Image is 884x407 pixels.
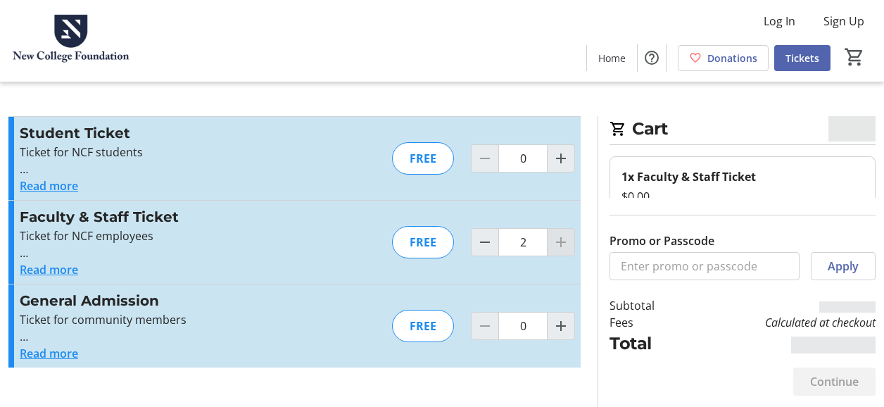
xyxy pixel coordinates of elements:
span: Apply [828,258,859,275]
td: Subtotal [610,297,686,314]
p: Ticket for community members [20,311,327,328]
input: General Admission Quantity [498,312,548,340]
td: Fees [610,314,686,331]
div: FREE [392,226,454,258]
div: $0.00 [621,188,864,205]
button: Read more [20,345,78,362]
input: Enter promo or passcode [610,252,800,280]
span: Sign Up [823,13,864,30]
img: New College Foundation's Logo [8,6,134,76]
label: Promo or Passcode [610,232,714,249]
h3: Faculty & Staff Ticket [20,206,327,227]
button: Decrement by one [472,229,498,256]
a: Tickets [774,45,831,71]
div: FREE [392,142,454,175]
td: Total [610,331,686,356]
a: Home [587,45,637,71]
button: Increment by one [548,313,574,339]
span: Donations [707,51,757,65]
button: Help [638,44,666,72]
input: Student Ticket Quantity [498,144,548,173]
button: Apply [811,252,876,280]
div: 1x Faculty & Staff Ticket [621,168,864,185]
button: Read more [20,177,78,194]
button: Read more [20,261,78,278]
input: Faculty & Staff Ticket Quantity [498,228,548,256]
h2: Cart [610,116,876,145]
span: Tickets [785,51,819,65]
span: Home [598,51,626,65]
button: Increment by one [548,145,574,172]
h3: General Admission [20,290,327,311]
a: Donations [678,45,769,71]
td: Calculated at checkout [687,314,876,331]
h3: Student Ticket [20,123,327,144]
span: $0.00 [828,116,876,142]
p: Ticket for NCF students [20,144,327,161]
p: Ticket for NCF employees [20,227,327,244]
span: Log In [764,13,795,30]
button: Log In [752,10,807,32]
button: Cart [842,44,867,70]
button: Sign Up [812,10,876,32]
div: FREE [392,310,454,342]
